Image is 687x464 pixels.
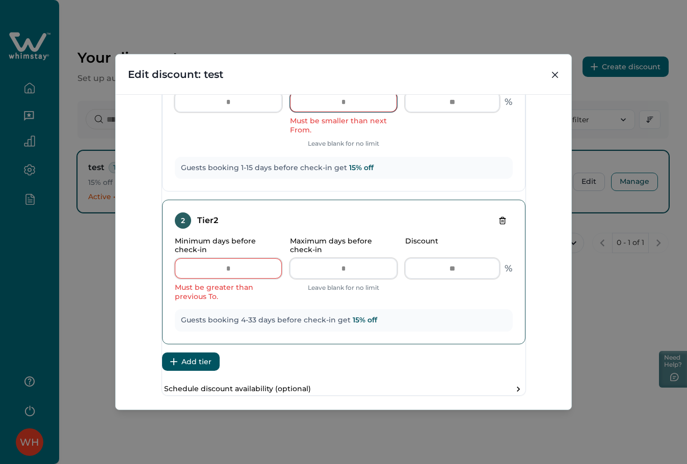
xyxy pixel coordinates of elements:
[175,212,191,229] div: 2
[164,384,311,394] p: Schedule discount availability (optional)
[162,352,220,371] button: Add tier
[547,67,563,83] button: Close
[492,212,513,229] button: Delete tier
[405,237,493,254] p: Discount
[505,95,512,109] p: %
[290,116,397,134] div: Must be smaller than next From.
[181,163,507,173] p: Guests booking 1-15 days before check-in get
[505,261,512,276] p: %
[349,163,374,172] span: 15 % off
[353,315,377,324] span: 15 % off
[513,384,523,394] div: toggle schedule
[181,315,507,325] p: Guests booking 4-33 days before check-in get
[290,237,391,254] p: Maximum days before check-in
[197,215,218,226] h4: Tier 2
[175,283,282,301] div: Must be greater than previous To.
[175,237,276,254] p: Minimum days before check-in
[290,283,397,293] p: Leave blank for no limit
[290,139,397,149] p: Leave blank for no limit
[162,383,525,395] button: Schedule discount availability (optional)toggle schedule
[116,54,571,94] header: Edit discount: test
